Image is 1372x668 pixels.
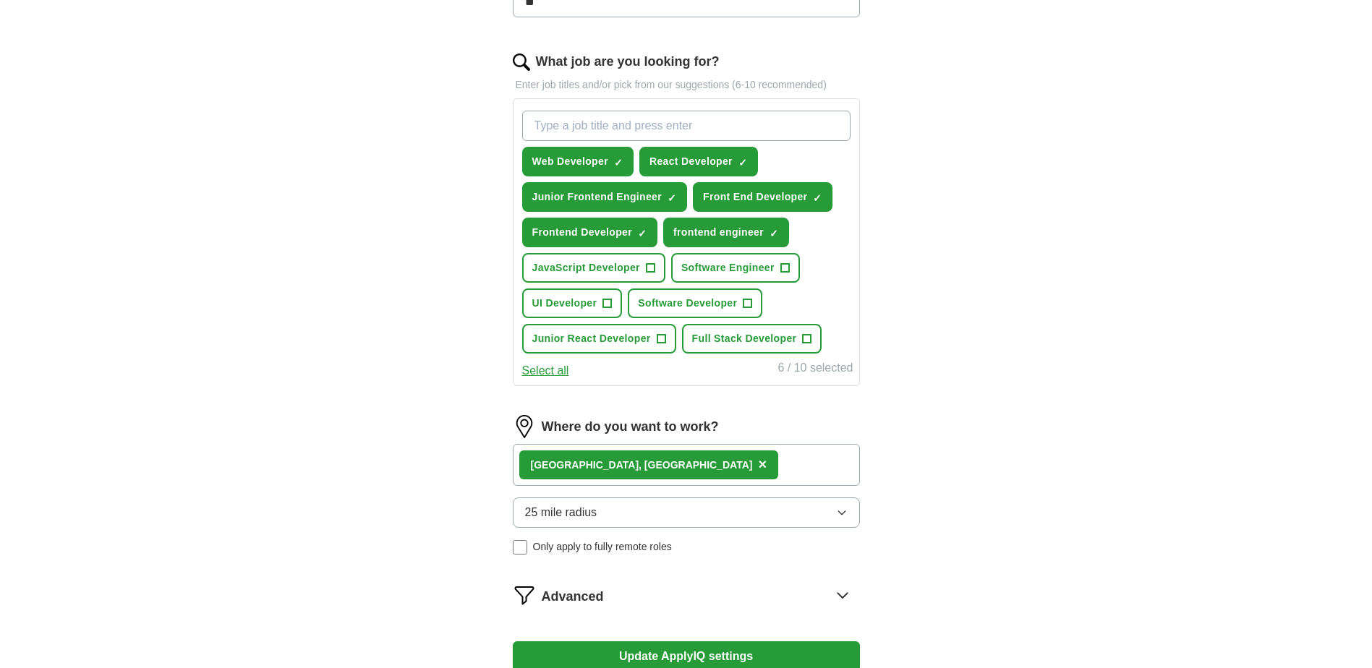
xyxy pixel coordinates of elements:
img: search.png [513,53,530,71]
button: frontend engineer✓ [663,218,789,247]
button: Front End Developer✓ [693,182,832,212]
button: Software Engineer [671,253,800,283]
span: Advanced [542,587,604,607]
span: Front End Developer [703,189,807,205]
span: Full Stack Developer [692,331,797,346]
span: Web Developer [532,154,608,169]
button: React Developer✓ [639,147,758,176]
span: ✓ [638,228,647,239]
span: ✓ [614,157,623,168]
input: Only apply to fully remote roles [513,540,527,554]
div: 6 / 10 selected [777,359,853,380]
button: Frontend Developer✓ [522,218,658,247]
button: UI Developer [522,288,623,318]
p: Enter job titles and/or pick from our suggestions (6-10 recommended) [513,77,860,93]
strong: [GEOGRAPHIC_DATA] [531,459,639,471]
span: UI Developer [532,296,597,311]
button: × [758,454,767,476]
button: Junior Frontend Engineer✓ [522,182,688,212]
button: Full Stack Developer [682,324,822,354]
button: Web Developer✓ [522,147,634,176]
span: Software Engineer [681,260,775,275]
label: Where do you want to work? [542,417,719,437]
span: ✓ [668,192,676,204]
span: React Developer [649,154,733,169]
span: frontend engineer [673,225,764,240]
span: Software Developer [638,296,737,311]
button: 25 mile radius [513,497,860,528]
div: , [GEOGRAPHIC_DATA] [531,458,753,473]
span: 25 mile radius [525,504,597,521]
span: ✓ [738,157,747,168]
span: Junior React Developer [532,331,651,346]
button: Software Developer [628,288,762,318]
button: JavaScript Developer [522,253,665,283]
label: What job are you looking for? [536,52,720,72]
span: Only apply to fully remote roles [533,539,672,554]
span: Junior Frontend Engineer [532,189,662,205]
button: Junior React Developer [522,324,676,354]
input: Type a job title and press enter [522,111,851,141]
span: JavaScript Developer [532,260,640,275]
span: ✓ [813,192,822,204]
button: Select all [522,362,569,380]
span: × [758,456,767,472]
span: ✓ [770,228,778,239]
img: location.png [513,415,536,438]
span: Frontend Developer [532,225,633,240]
img: filter [513,583,536,607]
